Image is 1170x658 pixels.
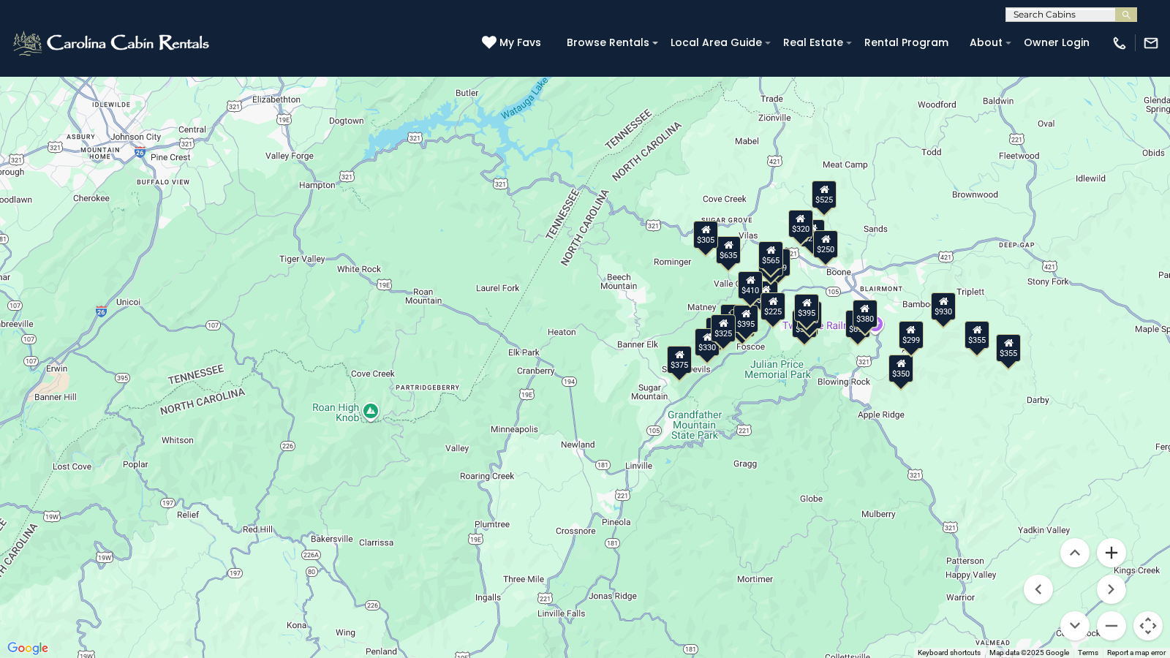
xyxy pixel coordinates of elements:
button: Move left [1024,575,1053,604]
div: $350 [888,355,913,382]
div: $565 [758,241,783,269]
img: phone-regular-white.png [1111,35,1128,51]
div: $225 [760,292,785,320]
a: Real Estate [776,31,850,54]
div: $395 [794,294,819,322]
a: Owner Login [1016,31,1097,54]
div: $695 [845,310,870,338]
div: $355 [965,321,989,349]
div: $320 [788,210,813,238]
div: $315 [792,310,817,338]
button: Zoom in [1097,538,1126,567]
img: White-1-2.png [11,29,214,58]
button: Move up [1060,538,1090,567]
button: Move right [1097,575,1126,604]
div: $380 [853,300,877,328]
a: Local Area Guide [663,31,769,54]
span: My Favs [499,35,541,50]
div: $525 [812,181,837,208]
a: My Favs [482,35,545,51]
img: mail-regular-white.png [1143,35,1159,51]
a: Browse Rentals [559,31,657,54]
a: Rental Program [857,31,956,54]
div: $250 [813,230,838,258]
div: $355 [996,334,1021,362]
div: $299 [899,321,924,349]
div: $930 [931,292,956,320]
a: About [962,31,1010,54]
